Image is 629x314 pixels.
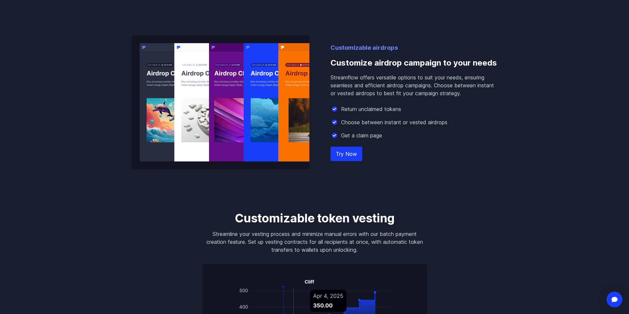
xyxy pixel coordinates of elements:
img: Customize airdrop campaign to your needs [132,35,309,169]
p: Get a claim page [341,131,382,139]
p: Customizable airdrops [331,43,498,52]
p: Streamline your vesting process and minimize manual errors with our batch payment creation featur... [202,230,427,254]
p: Return unclaimed tokens [341,105,401,113]
div: Open Intercom Messenger [607,292,622,307]
h3: Customizable token vesting [202,212,427,225]
h3: Customize airdrop campaign to your needs [331,52,498,73]
p: Choose between instant or vested airdrops [341,118,447,126]
p: Streamflow offers versatile options to suit your needs, ensuring seamless and efficient airdrop c... [331,73,498,97]
a: Try Now [331,147,362,161]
